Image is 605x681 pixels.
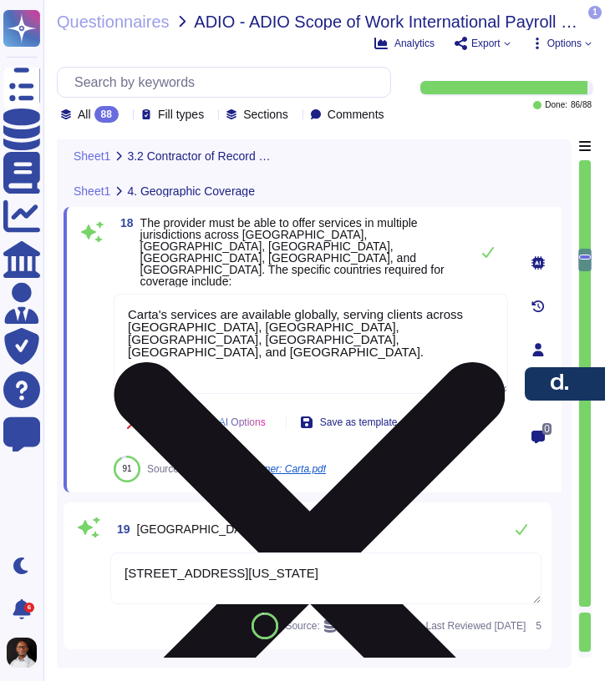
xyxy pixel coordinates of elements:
span: 19 [110,523,130,535]
div: 6 [24,603,34,613]
textarea: [STREET_ADDRESS][US_STATE] [110,552,541,604]
span: Questionnaires [57,13,170,30]
span: All [78,108,91,120]
span: Fill types [158,108,204,120]
span: ADIO - ADIO Scope of Work International Payroll Provider V2 [194,13,585,30]
span: The provider must be able to offer services in multiple jurisdictions across [GEOGRAPHIC_DATA], [... [140,216,445,288]
span: 95 [261,621,270,630]
span: Analytics [394,38,435,48]
span: Options [547,38,582,48]
span: 0 [542,423,552,435]
span: Sheet1 [74,185,110,197]
span: Export [471,38,501,48]
input: Search by keywords [66,68,390,97]
span: Comments [328,108,384,120]
span: Sheet1 [74,150,110,162]
div: 88 [94,106,119,123]
span: 3.2 Contractor of Record (COR) Services [127,150,273,162]
button: user [3,634,48,671]
span: 5 [532,621,541,631]
span: 18 [114,217,134,229]
span: Sections [243,108,288,120]
span: 86 / 88 [571,101,592,109]
span: 4. Geographic Coverage [127,185,255,197]
span: 1 [588,6,602,19]
textarea: Carta's services are available globally, serving clients across [GEOGRAPHIC_DATA], [GEOGRAPHIC_DA... [114,294,508,394]
span: 91 [122,464,131,473]
img: user [7,638,37,668]
button: Analytics [374,37,435,50]
span: Done: [545,101,567,109]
